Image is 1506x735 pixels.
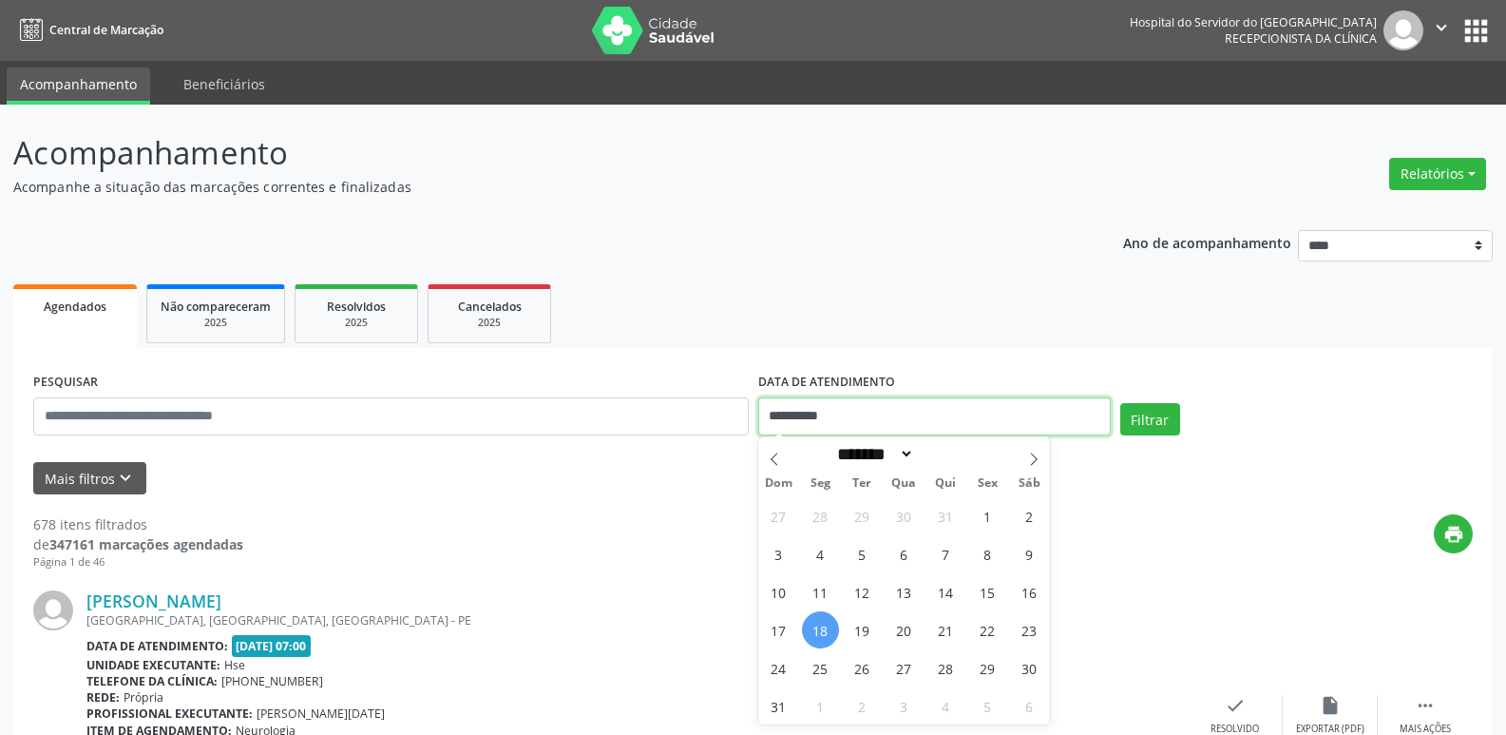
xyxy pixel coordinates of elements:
[760,649,797,687] span: Agosto 24, 2025
[802,687,839,725] span: Setembro 1, 2025
[844,497,881,534] span: Julho 29, 2025
[802,649,839,687] span: Agosto 25, 2025
[1130,14,1377,30] div: Hospital do Servidor do [GEOGRAPHIC_DATA]
[758,477,800,490] span: Dom
[33,590,73,630] img: img
[49,22,163,38] span: Central de Marcação
[1225,695,1246,716] i: check
[927,687,964,725] span: Setembro 4, 2025
[86,673,218,689] b: Telefone da clínica:
[760,611,797,648] span: Agosto 17, 2025
[232,635,312,657] span: [DATE] 07:00
[844,649,881,687] span: Agosto 26, 2025
[844,535,881,572] span: Agosto 5, 2025
[1011,535,1048,572] span: Agosto 9, 2025
[7,68,150,105] a: Acompanhamento
[1123,230,1291,254] p: Ano de acompanhamento
[1459,14,1493,48] button: apps
[844,573,881,610] span: Agosto 12, 2025
[841,477,883,490] span: Ter
[802,611,839,648] span: Agosto 18, 2025
[33,514,243,534] div: 678 itens filtrados
[969,687,1006,725] span: Setembro 5, 2025
[13,14,163,46] a: Central de Marcação
[33,534,243,554] div: de
[1415,695,1436,716] i: 
[844,611,881,648] span: Agosto 19, 2025
[13,129,1049,177] p: Acompanhamento
[327,299,386,315] span: Resolvidos
[927,649,964,687] span: Agosto 28, 2025
[802,497,839,534] span: Julho 28, 2025
[1225,30,1377,47] span: Recepcionista da clínica
[760,497,797,534] span: Julho 27, 2025
[1011,649,1048,687] span: Agosto 30, 2025
[86,638,228,654] b: Data de atendimento:
[442,316,537,330] div: 2025
[44,299,106,315] span: Agendados
[1423,10,1459,50] button: 
[224,657,245,673] span: Hse
[221,673,323,689] span: [PHONE_NUMBER]
[161,316,271,330] div: 2025
[1434,514,1473,553] button: print
[883,477,925,490] span: Qua
[760,535,797,572] span: Agosto 3, 2025
[966,477,1008,490] span: Sex
[86,657,220,673] b: Unidade executante:
[1431,17,1452,38] i: 
[886,535,923,572] span: Agosto 6, 2025
[927,535,964,572] span: Agosto 7, 2025
[86,706,253,722] b: Profissional executante:
[33,368,98,397] label: PESQUISAR
[802,573,839,610] span: Agosto 11, 2025
[458,299,522,315] span: Cancelados
[257,706,385,722] span: [PERSON_NAME][DATE]
[161,299,271,315] span: Não compareceram
[831,444,915,464] select: Month
[886,497,923,534] span: Julho 30, 2025
[1011,611,1048,648] span: Agosto 23, 2025
[758,368,895,397] label: DATA DE ATENDIMENTO
[1011,573,1048,610] span: Agosto 16, 2025
[170,68,278,101] a: Beneficiários
[86,689,120,706] b: Rede:
[927,573,964,610] span: Agosto 14, 2025
[309,316,404,330] div: 2025
[33,462,146,495] button: Mais filtroskeyboard_arrow_down
[86,590,221,611] a: [PERSON_NAME]
[802,535,839,572] span: Agosto 4, 2025
[969,611,1006,648] span: Agosto 22, 2025
[124,689,163,706] span: Própria
[886,687,923,725] span: Setembro 3, 2025
[886,649,923,687] span: Agosto 27, 2025
[927,611,964,648] span: Agosto 21, 2025
[886,611,923,648] span: Agosto 20, 2025
[1120,403,1180,435] button: Filtrar
[969,573,1006,610] span: Agosto 15, 2025
[1383,10,1423,50] img: img
[969,535,1006,572] span: Agosto 8, 2025
[1320,695,1341,716] i: insert_drive_file
[49,535,243,553] strong: 347161 marcações agendadas
[1443,524,1464,545] i: print
[799,477,841,490] span: Seg
[1011,687,1048,725] span: Setembro 6, 2025
[969,649,1006,687] span: Agosto 29, 2025
[33,554,243,571] div: Página 1 de 46
[13,177,1049,197] p: Acompanhe a situação das marcações correntes e finalizadas
[927,497,964,534] span: Julho 31, 2025
[844,687,881,725] span: Setembro 2, 2025
[1008,477,1050,490] span: Sáb
[86,612,1188,629] div: [GEOGRAPHIC_DATA], [GEOGRAPHIC_DATA], [GEOGRAPHIC_DATA] - PE
[760,687,797,725] span: Agosto 31, 2025
[1011,497,1048,534] span: Agosto 2, 2025
[886,573,923,610] span: Agosto 13, 2025
[914,444,977,464] input: Year
[1389,158,1486,190] button: Relatórios
[925,477,966,490] span: Qui
[760,573,797,610] span: Agosto 10, 2025
[115,468,136,489] i: keyboard_arrow_down
[969,497,1006,534] span: Agosto 1, 2025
